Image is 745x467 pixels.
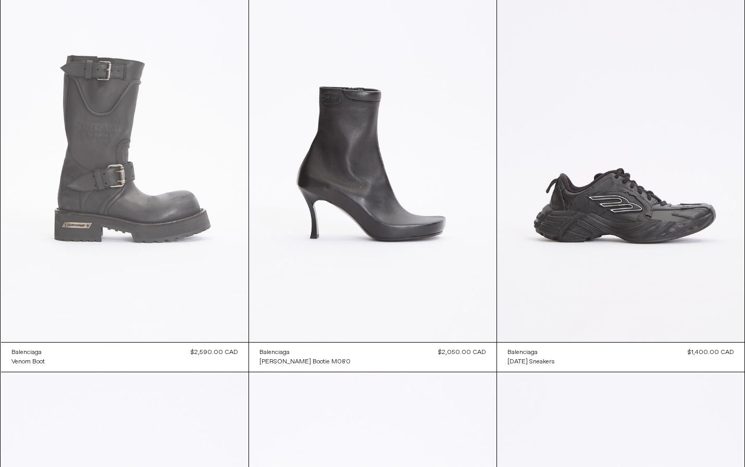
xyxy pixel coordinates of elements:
a: [PERSON_NAME] Bootie M080 [259,357,351,367]
div: [PERSON_NAME] Bootie M080 [259,358,351,367]
a: Balenciaga [507,348,555,357]
div: $1,400.00 CAD [688,348,734,357]
div: $2,590.00 CAD [191,348,238,357]
div: $2,050.00 CAD [438,348,486,357]
div: Balenciaga [507,348,538,357]
div: Venom Boot [11,358,45,367]
a: Balenciaga [259,348,351,357]
div: [DATE] Sneakers [507,358,555,367]
a: Balenciaga [11,348,45,357]
a: Venom Boot [11,357,45,367]
div: Balenciaga [11,348,42,357]
a: [DATE] Sneakers [507,357,555,367]
div: Balenciaga [259,348,290,357]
